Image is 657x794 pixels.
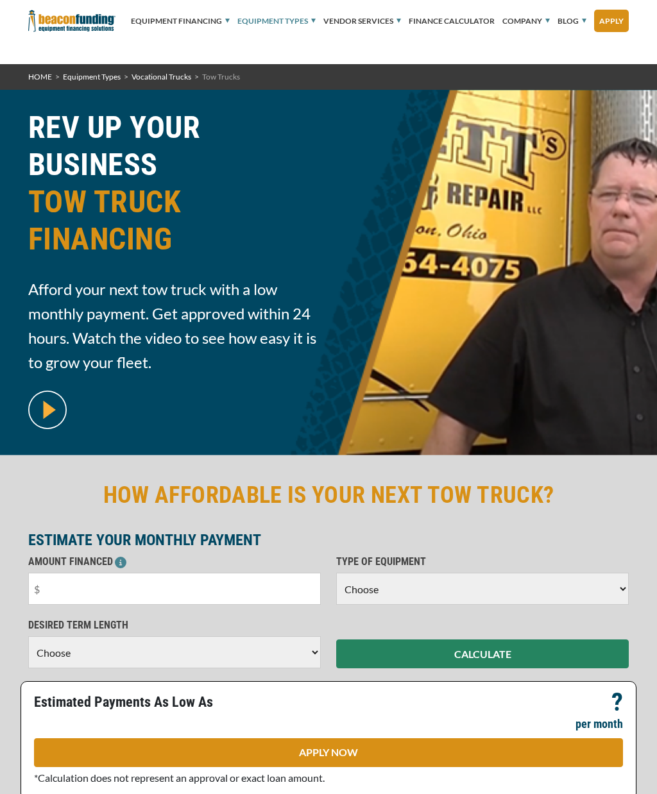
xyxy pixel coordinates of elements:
[28,72,52,81] a: HOME
[611,695,623,710] p: ?
[28,183,321,258] span: TOW TRUCK FINANCING
[28,391,67,429] img: video modal pop-up play button
[202,72,240,81] span: Tow Trucks
[594,10,629,32] a: Apply
[28,573,321,605] input: $
[28,277,321,375] span: Afford your next tow truck with a low monthly payment. Get approved within 24 hours. Watch the vi...
[28,618,321,633] p: DESIRED TERM LENGTH
[336,639,629,668] button: CALCULATE
[132,72,191,81] a: Vocational Trucks
[63,72,121,81] a: Equipment Types
[34,738,623,767] a: APPLY NOW
[576,716,623,732] p: per month
[28,480,629,510] h2: HOW AFFORDABLE IS YOUR NEXT TOW TRUCK?
[409,2,495,40] a: Finance Calculator
[237,2,316,40] a: Equipment Types
[336,554,629,570] p: TYPE OF EQUIPMENT
[34,695,321,710] p: Estimated Payments As Low As
[28,109,321,267] h1: REV UP YOUR BUSINESS
[131,2,230,40] a: Equipment Financing
[34,772,325,784] span: *Calculation does not represent an approval or exact loan amount.
[502,2,550,40] a: Company
[323,2,401,40] a: Vendor Services
[28,554,321,570] p: AMOUNT FINANCED
[558,2,586,40] a: Blog
[28,532,629,548] p: ESTIMATE YOUR MONTHLY PAYMENT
